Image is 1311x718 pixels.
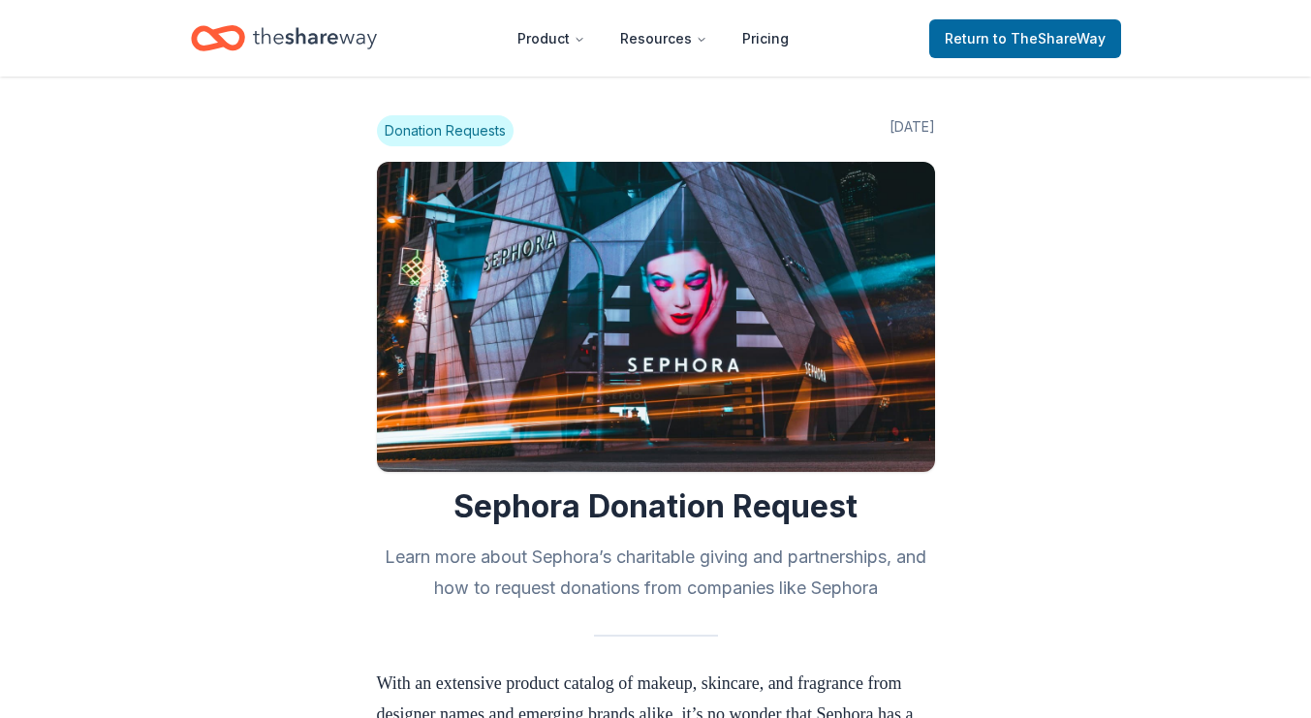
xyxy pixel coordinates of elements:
a: Returnto TheShareWay [929,19,1121,58]
a: Home [191,16,377,61]
span: [DATE] [890,115,935,146]
span: Return [945,27,1106,50]
button: Product [502,19,601,58]
img: Image for Sephora Donation Request [377,162,935,472]
h1: Sephora Donation Request [377,487,935,526]
h2: Learn more about Sephora’s charitable giving and partnerships, and how to request donations from ... [377,542,935,604]
a: Pricing [727,19,804,58]
span: to TheShareWay [993,30,1106,47]
button: Resources [605,19,723,58]
nav: Main [502,16,804,61]
span: Donation Requests [377,115,514,146]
